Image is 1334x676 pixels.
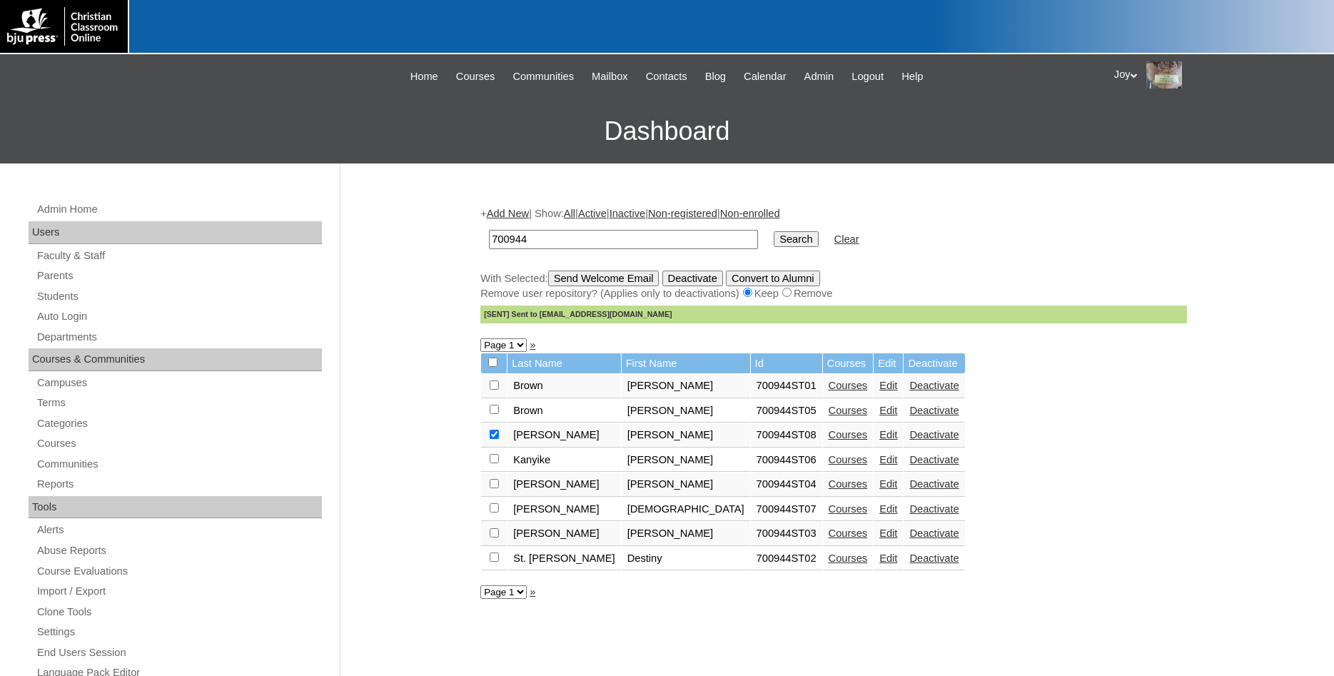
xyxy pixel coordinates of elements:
a: Departments [36,328,322,346]
input: Search [774,231,818,247]
td: [PERSON_NAME] [622,374,750,398]
a: Courses [829,528,868,539]
span: Blog [705,69,726,85]
a: » [530,339,535,350]
a: Auto Login [36,308,322,326]
a: Courses [829,380,868,391]
a: Communities [506,69,582,85]
a: Deactivate [909,478,959,490]
td: [PERSON_NAME] [507,522,621,546]
input: Convert to Alumni [726,271,820,286]
a: All [564,208,575,219]
a: Deactivate [909,429,959,440]
span: Logout [852,69,884,85]
td: Brown [507,399,621,423]
a: Edit [879,429,897,440]
a: Courses [449,69,502,85]
td: 700944ST06 [751,448,822,473]
a: Communities [36,455,322,473]
span: Admin [804,69,834,85]
a: Calendar [737,69,793,85]
a: Active [578,208,607,219]
td: [PERSON_NAME] [622,522,750,546]
img: Joy Dantz [1146,61,1182,89]
span: Home [410,69,438,85]
a: Alerts [36,521,322,539]
a: Inactive [610,208,646,219]
td: Deactivate [904,353,964,374]
td: 700944ST05 [751,399,822,423]
a: Admin Home [36,201,322,218]
a: Clear [834,233,859,245]
a: Edit [879,478,897,490]
a: Edit [879,553,897,564]
a: Reports [36,475,322,493]
a: Edit [879,405,897,416]
a: Courses [829,503,868,515]
td: [PERSON_NAME] [622,423,750,448]
td: Destiny [622,547,750,571]
a: Deactivate [909,528,959,539]
div: + | Show: | | | | [480,206,1187,323]
span: Contacts [646,69,687,85]
a: Faculty & Staff [36,247,322,265]
div: Remove user repository? (Applies only to deactivations) Keep Remove [480,286,1187,301]
td: [PERSON_NAME] [622,448,750,473]
a: » [530,586,535,597]
a: Courses [36,435,322,453]
td: [PERSON_NAME] [622,473,750,497]
a: Courses [829,454,868,465]
input: Deactivate [662,271,723,286]
td: [PERSON_NAME] [507,498,621,522]
a: Courses [829,478,868,490]
td: [PERSON_NAME] [622,399,750,423]
a: Parents [36,267,322,285]
input: Search [489,230,758,249]
span: Mailbox [592,69,628,85]
td: Edit [874,353,903,374]
a: Deactivate [909,380,959,391]
div: [SENT] Sent to [EMAIL_ADDRESS][DOMAIN_NAME] [480,306,1187,323]
a: Terms [36,394,322,412]
a: Campuses [36,374,322,392]
td: Courses [823,353,874,374]
a: Deactivate [909,553,959,564]
td: 700944ST03 [751,522,822,546]
a: Help [894,69,930,85]
a: Clone Tools [36,603,322,621]
span: Communities [513,69,575,85]
a: Non-registered [648,208,717,219]
a: Edit [879,503,897,515]
a: Courses [829,429,868,440]
div: Users [29,221,322,244]
td: Brown [507,374,621,398]
a: Edit [879,454,897,465]
td: First Name [622,353,750,374]
a: Contacts [639,69,694,85]
a: End Users Session [36,644,322,662]
td: 700944ST08 [751,423,822,448]
span: Courses [456,69,495,85]
a: Abuse Reports [36,542,322,560]
a: Blog [698,69,733,85]
h3: Dashboard [7,99,1327,163]
a: Settings [36,623,322,641]
a: Home [403,69,445,85]
a: Deactivate [909,503,959,515]
td: Kanyike [507,448,621,473]
a: Deactivate [909,405,959,416]
span: Calendar [744,69,786,85]
td: Id [751,353,822,374]
td: [PERSON_NAME] [507,473,621,497]
div: Tools [29,496,322,519]
a: Non-enrolled [720,208,780,219]
a: Admin [797,69,842,85]
a: Courses [829,405,868,416]
td: [PERSON_NAME] [507,423,621,448]
a: Edit [879,380,897,391]
a: Courses [829,553,868,564]
a: Deactivate [909,454,959,465]
a: Course Evaluations [36,563,322,580]
div: Courses & Communities [29,348,322,371]
a: Students [36,288,322,306]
